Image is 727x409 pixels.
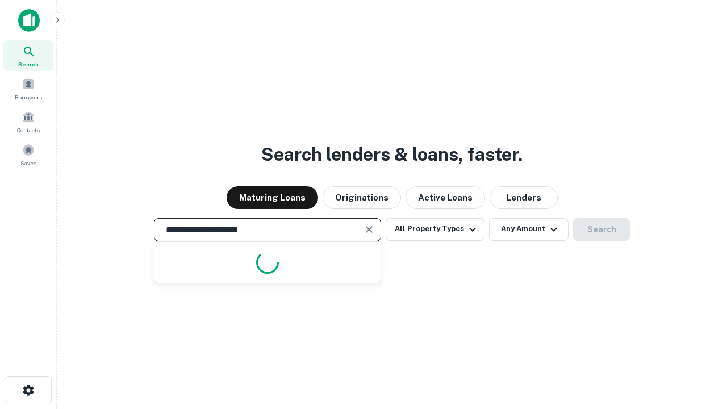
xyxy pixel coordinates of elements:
[406,186,485,209] button: Active Loans
[3,139,53,170] a: Saved
[386,218,484,241] button: All Property Types
[17,126,40,135] span: Contacts
[227,186,318,209] button: Maturing Loans
[18,60,39,69] span: Search
[670,282,727,336] iframe: Chat Widget
[3,73,53,104] a: Borrowers
[361,222,377,237] button: Clear
[489,218,569,241] button: Any Amount
[323,186,401,209] button: Originations
[490,186,558,209] button: Lenders
[3,106,53,137] a: Contacts
[261,141,523,168] h3: Search lenders & loans, faster.
[15,93,42,102] span: Borrowers
[3,40,53,71] a: Search
[20,158,37,168] span: Saved
[18,9,40,32] img: capitalize-icon.png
